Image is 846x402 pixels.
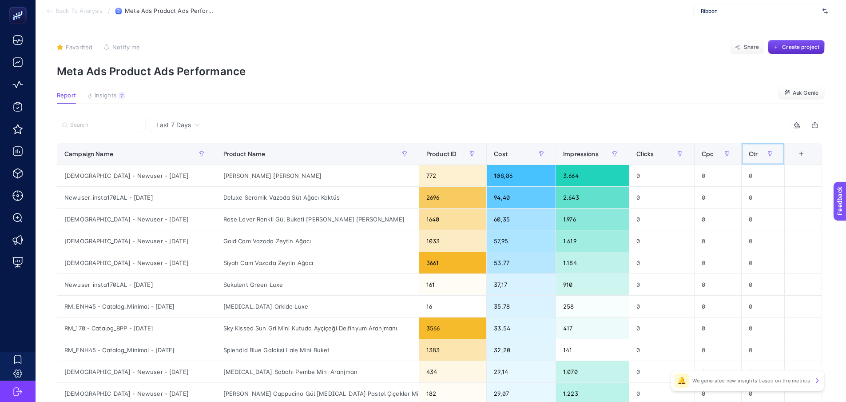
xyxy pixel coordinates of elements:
button: Share [730,40,764,54]
div: 0 [695,230,741,252]
div: 417 [556,318,629,339]
span: Insights [95,92,117,99]
div: 0 [742,318,785,339]
div: 0 [629,230,694,252]
div: [DEMOGRAPHIC_DATA] - Newuser - [DATE] [57,209,216,230]
div: 0 [742,252,785,273]
div: [DEMOGRAPHIC_DATA] - Newuser - [DATE] [57,361,216,382]
span: / [108,7,110,14]
img: svg%3e [822,7,828,16]
div: [DEMOGRAPHIC_DATA] - Newuser - [DATE] [57,230,216,252]
span: Back To Analysis [56,8,103,15]
div: 0 [742,209,785,230]
span: Cost [494,150,508,157]
button: Create project [768,40,825,54]
span: Last 7 Days [156,121,191,129]
button: Favorited [57,44,92,51]
div: 0 [742,230,785,252]
div: 1.184 [556,252,629,273]
button: Ask Genie [778,86,825,100]
p: Meta Ads Product Ads Performance [57,65,825,78]
div: 1383 [419,339,487,361]
div: [MEDICAL_DATA] Orkide Luxe [216,296,419,317]
div: RM_ENH45 - Catalog_Minimal - [DATE] [57,296,216,317]
div: 0 [742,361,785,382]
div: 94,40 [487,187,556,208]
div: 1640 [419,209,487,230]
div: RM_ENH45 - Catalog_Minimal - [DATE] [57,339,216,361]
span: Ctr [749,150,758,157]
div: 0 [695,187,741,208]
div: 2696 [419,187,487,208]
span: Clicks [636,150,654,157]
span: Product Name [223,150,266,157]
div: 0 [629,361,694,382]
div: 0 [695,209,741,230]
div: 🔔 [675,374,689,388]
span: Cpc [702,150,714,157]
span: Campaign Name [64,150,113,157]
div: [DEMOGRAPHIC_DATA] - Newuser - [DATE] [57,165,216,186]
div: 0 [629,187,694,208]
div: 1.070 [556,361,629,382]
div: 141 [556,339,629,361]
div: [DEMOGRAPHIC_DATA] - Newuser - [DATE] [57,252,216,273]
div: 0 [629,165,694,186]
div: 7 [119,92,125,99]
span: Feedback [5,3,34,10]
div: Sky Kissed Sun Gri Mini Kutuda Ayçiçeği Delfinyum Aranjmanı [216,318,419,339]
div: 772 [419,165,487,186]
div: 0 [695,274,741,295]
span: Report [57,92,76,99]
div: [MEDICAL_DATA] Sabahı Pembe Mini Aranjman [216,361,419,382]
div: 0 [695,339,741,361]
div: 60,35 [487,209,556,230]
div: 0 [695,318,741,339]
div: 29,14 [487,361,556,382]
span: Notify me [112,44,140,51]
div: 0 [742,296,785,317]
span: Create project [782,44,819,51]
div: 16 [419,296,487,317]
div: 1033 [419,230,487,252]
div: 0 [629,252,694,273]
div: Newuser_insta170LAL - [DATE] [57,274,216,295]
div: 1.976 [556,209,629,230]
span: Share [744,44,759,51]
div: 0 [742,339,785,361]
div: 0 [629,296,694,317]
div: 1.619 [556,230,629,252]
p: We generated new insights based on the metrics [692,377,810,384]
div: 258 [556,296,629,317]
div: 32,20 [487,339,556,361]
div: Sukulent Green Luxe [216,274,419,295]
div: 0 [742,274,785,295]
span: Impressions [563,150,599,157]
div: 0 [629,339,694,361]
div: 434 [419,361,487,382]
div: 0 [695,165,741,186]
div: Splendid Blue Galaksi Lale Mini Buket [216,339,419,361]
div: 8 items selected [792,150,799,170]
div: 3.664 [556,165,629,186]
div: 57,95 [487,230,556,252]
div: 0 [629,209,694,230]
div: 0 [695,361,741,382]
span: Meta Ads Product Ads Performance [125,8,214,15]
div: Gold Cam Vazoda Zeytin Ağacı [216,230,419,252]
div: [PERSON_NAME] [PERSON_NAME] [216,165,419,186]
div: 0 [742,165,785,186]
div: RM_170 - Catalog_BPP - [DATE] [57,318,216,339]
div: 3661 [419,252,487,273]
div: 0 [695,296,741,317]
div: 161 [419,274,487,295]
div: 0 [742,187,785,208]
button: Notify me [103,44,140,51]
input: Search [70,122,140,129]
div: 35,78 [487,296,556,317]
div: 0 [695,252,741,273]
span: Ask Genie [793,89,818,96]
div: Deluxe Seramik Vazoda Süt Ağacı Kaktüs [216,187,419,208]
span: Ribbon [701,8,819,15]
div: 910 [556,274,629,295]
